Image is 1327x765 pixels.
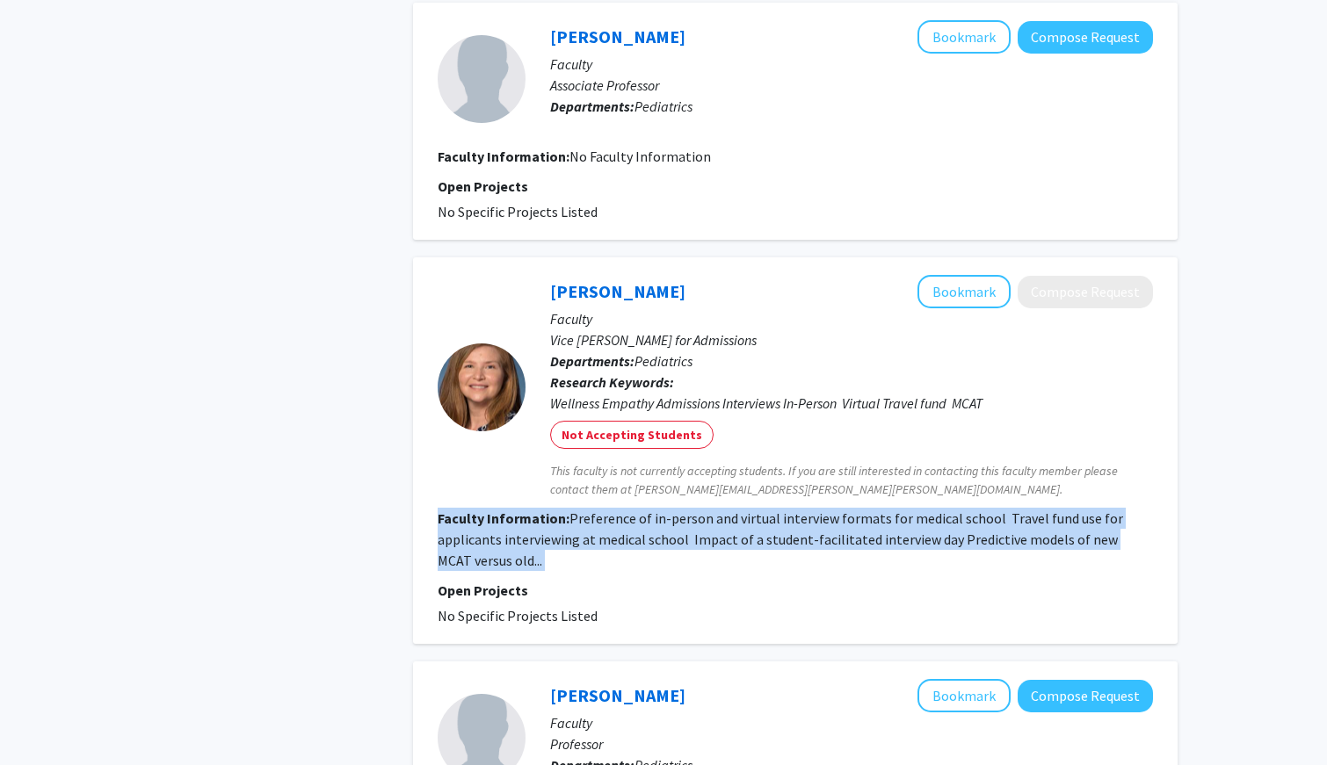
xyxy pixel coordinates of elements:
[438,176,1153,197] p: Open Projects
[550,280,685,302] a: [PERSON_NAME]
[438,203,598,220] span: No Specific Projects Listed
[438,580,1153,601] p: Open Projects
[1018,276,1153,308] button: Compose Request to Alisa LoSasso
[550,97,634,115] b: Departments:
[1018,21,1153,54] button: Compose Request to Beth Schwartz
[550,75,1153,96] p: Associate Professor
[634,97,693,115] span: Pediatrics
[438,148,569,165] b: Faculty Information:
[917,20,1011,54] button: Add Beth Schwartz to Bookmarks
[1018,680,1153,712] button: Compose Request to Zubair Aghai
[634,352,693,370] span: Pediatrics
[550,393,1153,414] div: Wellness Empathy Admissions Interviews In-Person Virtual Travel fund MCAT
[550,329,1153,350] p: Vice [PERSON_NAME] for Admissions
[917,275,1011,308] button: Add Alisa LoSasso to Bookmarks
[917,679,1011,712] button: Add Zubair Aghai to Bookmarks
[550,25,685,47] a: [PERSON_NAME]
[550,373,674,391] b: Research Keywords:
[438,607,598,624] span: No Specific Projects Listed
[438,509,569,527] b: Faculty Information:
[550,308,1153,329] p: Faculty
[550,54,1153,75] p: Faculty
[550,352,634,370] b: Departments:
[550,684,685,706] a: [PERSON_NAME]
[438,509,1123,569] fg-read-more: Preference of in-person and virtual interview formats for medical school Travel fund use for appl...
[550,733,1153,754] p: Professor
[569,148,711,165] span: No Faculty Information
[550,421,714,449] mat-chip: Not Accepting Students
[550,462,1153,499] span: This faculty is not currently accepting students. If you are still interested in contacting this ...
[13,686,75,752] iframe: Chat
[550,712,1153,733] p: Faculty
